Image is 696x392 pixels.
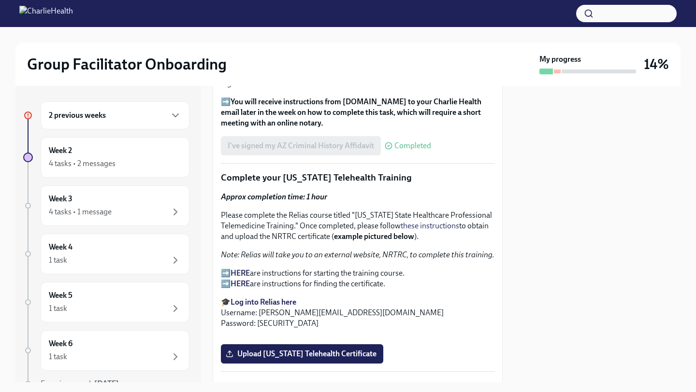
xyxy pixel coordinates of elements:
h6: Week 2 [49,145,72,156]
strong: example pictured below [334,232,414,241]
p: 🎓 Username: [PERSON_NAME][EMAIL_ADDRESS][DOMAIN_NAME] Password: [SECURITY_DATA] [221,297,494,329]
h6: Week 6 [49,338,72,349]
p: Complete your [US_STATE] Telehealth Training [221,171,494,184]
h6: Week 3 [49,194,72,204]
strong: You will receive instructions from [DOMAIN_NAME] to your Charlie Health email later in the week o... [221,97,481,127]
p: ➡️ are instructions for starting the training course. ➡️ are instructions for finding the certifi... [221,268,494,289]
a: Log into Relias here [231,297,296,307]
a: Week 34 tasks • 1 message [23,185,189,226]
h2: Group Facilitator Onboarding [27,55,227,74]
h3: 14% [644,56,669,73]
p: ➡️ [221,97,494,128]
a: Week 61 task [23,330,189,371]
strong: My progress [539,54,581,65]
a: Week 24 tasks • 2 messages [23,137,189,178]
span: Experience ends [41,379,119,388]
span: Completed [394,142,431,150]
a: these instructions [401,221,459,230]
div: 1 task [49,303,67,314]
img: CharlieHealth [19,6,73,21]
a: Week 41 task [23,234,189,274]
a: Week 51 task [23,282,189,322]
a: HERE [231,268,250,278]
div: 4 tasks • 2 messages [49,158,116,169]
div: 4 tasks • 1 message [49,207,112,217]
h6: Week 5 [49,290,72,301]
h6: 2 previous weeks [49,110,106,121]
span: Upload [US_STATE] Telehealth Certificate [228,349,377,359]
h6: Week 4 [49,242,72,252]
div: 2 previous weeks [41,101,189,129]
div: 1 task [49,255,67,266]
p: Complete your [US_STATE] Mandated Reporter Training [221,379,494,392]
p: Please complete the Relias course titled "[US_STATE] State Healthcare Professional Telemedicine T... [221,210,494,242]
strong: Approx completion time: 1 hour [221,192,327,201]
strong: [DATE] [94,379,119,388]
a: HERE [231,279,250,288]
label: Upload [US_STATE] Telehealth Certificate [221,344,383,364]
em: Note: Relias will take you to an external website, NRTRC, to complete this training. [221,250,494,259]
div: 1 task [49,351,67,362]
